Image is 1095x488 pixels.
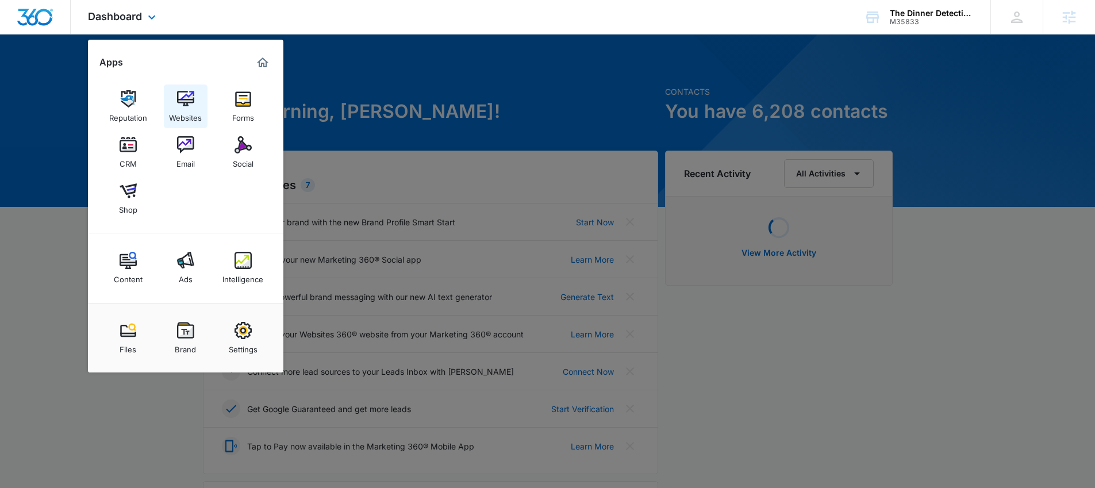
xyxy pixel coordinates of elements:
[106,130,150,174] a: CRM
[890,18,974,26] div: account id
[114,269,143,284] div: Content
[176,153,195,168] div: Email
[221,316,265,360] a: Settings
[169,107,202,122] div: Websites
[99,57,123,68] h2: Apps
[179,269,193,284] div: Ads
[890,9,974,18] div: account name
[221,130,265,174] a: Social
[253,53,272,72] a: Marketing 360® Dashboard
[221,246,265,290] a: Intelligence
[164,246,208,290] a: Ads
[120,153,137,168] div: CRM
[222,269,263,284] div: Intelligence
[106,316,150,360] a: Files
[233,153,253,168] div: Social
[106,84,150,128] a: Reputation
[221,84,265,128] a: Forms
[232,107,254,122] div: Forms
[88,10,142,22] span: Dashboard
[229,339,258,354] div: Settings
[106,246,150,290] a: Content
[106,176,150,220] a: Shop
[119,199,137,214] div: Shop
[164,84,208,128] a: Websites
[164,316,208,360] a: Brand
[175,339,196,354] div: Brand
[109,107,147,122] div: Reputation
[120,339,136,354] div: Files
[164,130,208,174] a: Email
